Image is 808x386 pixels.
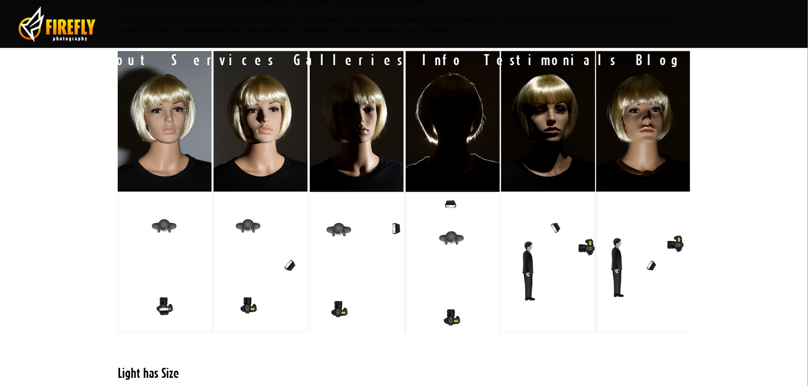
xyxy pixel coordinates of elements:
a: Home [19,38,86,81]
img: business photography [18,5,97,44]
span: About [86,50,162,69]
span: Info [413,50,475,69]
span: Galleries [284,50,413,69]
a: Testimonials [475,38,627,81]
span: Blog [627,50,692,69]
a: Services [162,38,284,81]
a: Info [413,38,475,81]
h3: Light has Size [118,366,690,381]
a: About [86,38,162,81]
span: Services [162,50,284,69]
a: Galleries [284,38,413,81]
span: Contacts [692,50,800,69]
span: Home [19,50,86,69]
a: Contacts [692,38,800,81]
span: Testimonials [475,50,627,69]
a: Blog [627,38,692,81]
